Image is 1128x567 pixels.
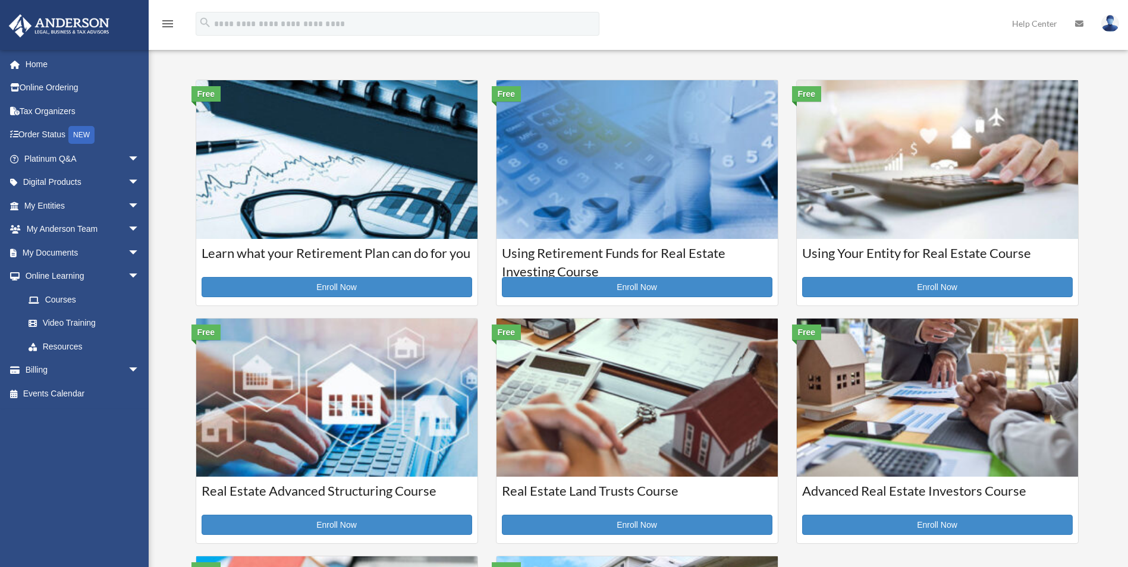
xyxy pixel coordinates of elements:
[191,86,221,102] div: Free
[802,277,1073,297] a: Enroll Now
[202,482,472,512] h3: Real Estate Advanced Structuring Course
[202,277,472,297] a: Enroll Now
[502,277,772,297] a: Enroll Now
[8,76,158,100] a: Online Ordering
[128,171,152,195] span: arrow_drop_down
[792,325,822,340] div: Free
[128,241,152,265] span: arrow_drop_down
[128,147,152,171] span: arrow_drop_down
[128,194,152,218] span: arrow_drop_down
[8,218,158,241] a: My Anderson Teamarrow_drop_down
[161,21,175,31] a: menu
[8,171,158,194] a: Digital Productsarrow_drop_down
[8,52,158,76] a: Home
[502,482,772,512] h3: Real Estate Land Trusts Course
[8,99,158,123] a: Tax Organizers
[202,244,472,274] h3: Learn what your Retirement Plan can do for you
[191,325,221,340] div: Free
[202,515,472,535] a: Enroll Now
[802,515,1073,535] a: Enroll Now
[8,358,158,382] a: Billingarrow_drop_down
[8,147,158,171] a: Platinum Q&Aarrow_drop_down
[17,335,158,358] a: Resources
[8,123,158,147] a: Order StatusNEW
[17,288,152,311] a: Courses
[199,16,212,29] i: search
[8,382,158,405] a: Events Calendar
[492,325,521,340] div: Free
[128,358,152,383] span: arrow_drop_down
[1101,15,1119,32] img: User Pic
[5,14,113,37] img: Anderson Advisors Platinum Portal
[128,264,152,289] span: arrow_drop_down
[128,218,152,242] span: arrow_drop_down
[161,17,175,31] i: menu
[8,264,158,288] a: Online Learningarrow_drop_down
[68,126,95,144] div: NEW
[492,86,521,102] div: Free
[502,515,772,535] a: Enroll Now
[8,194,158,218] a: My Entitiesarrow_drop_down
[792,86,822,102] div: Free
[502,244,772,274] h3: Using Retirement Funds for Real Estate Investing Course
[802,482,1073,512] h3: Advanced Real Estate Investors Course
[8,241,158,264] a: My Documentsarrow_drop_down
[802,244,1073,274] h3: Using Your Entity for Real Estate Course
[17,311,158,335] a: Video Training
